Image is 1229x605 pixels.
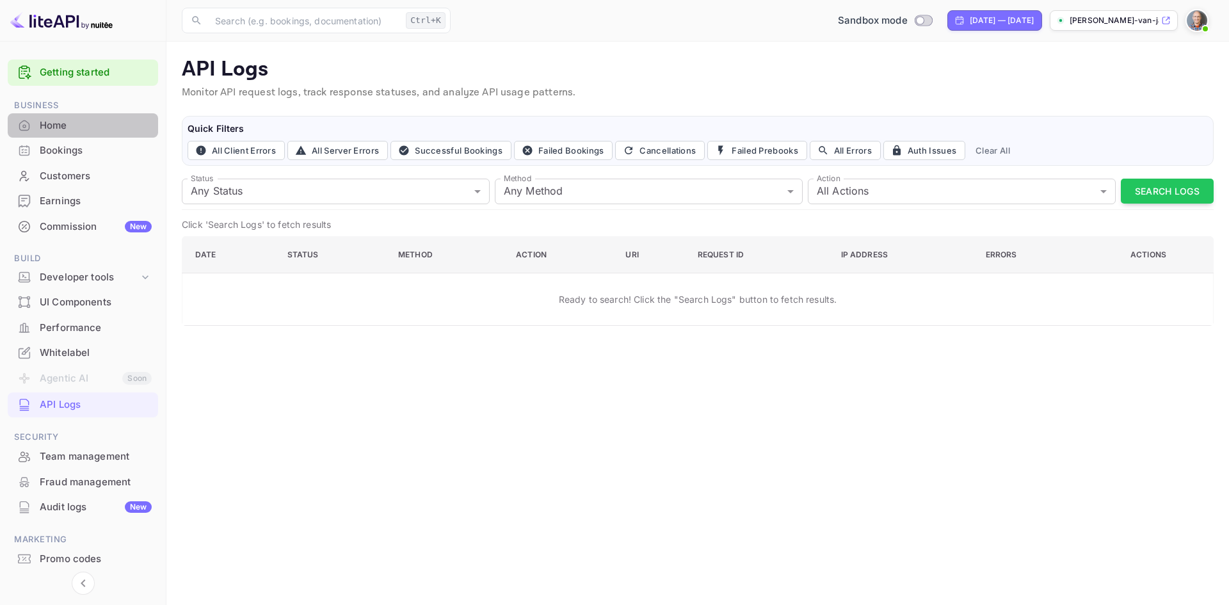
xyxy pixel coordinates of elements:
[40,500,152,515] div: Audit logs
[40,295,152,310] div: UI Components
[559,293,837,306] p: Ready to search! Click the "Search Logs" button to fetch results.
[514,141,613,160] button: Failed Bookings
[506,236,615,273] th: Action
[687,236,831,273] th: Request ID
[40,475,152,490] div: Fraud management
[831,236,976,273] th: IP Address
[1121,179,1214,204] button: Search Logs
[182,218,1214,231] p: Click 'Search Logs' to fetch results
[808,179,1116,204] div: All Actions
[182,85,1214,101] p: Monitor API request logs, track response statuses, and analyze API usage patterns.
[495,179,803,204] div: Any Method
[8,392,158,417] div: API Logs
[8,214,158,239] div: CommissionNew
[8,430,158,444] span: Security
[40,220,152,234] div: Commission
[207,8,401,33] input: Search (e.g. bookings, documentation)
[125,501,152,513] div: New
[125,221,152,232] div: New
[40,270,139,285] div: Developer tools
[40,398,152,412] div: API Logs
[388,236,506,273] th: Method
[72,572,95,595] button: Collapse navigation
[8,164,158,189] div: Customers
[8,547,158,570] a: Promo codes
[8,444,158,469] div: Team management
[8,252,158,266] span: Build
[8,495,158,520] div: Audit logsNew
[707,141,807,160] button: Failed Prebooks
[838,13,908,28] span: Sandbox mode
[40,169,152,184] div: Customers
[8,189,158,214] div: Earnings
[1187,10,1207,31] img: Neville van Jaarsveld
[8,495,158,519] a: Audit logsNew
[40,321,152,335] div: Performance
[810,141,881,160] button: All Errors
[8,470,158,495] div: Fraud management
[40,118,152,133] div: Home
[40,65,152,80] a: Getting started
[8,470,158,494] a: Fraud management
[8,60,158,86] div: Getting started
[191,173,213,184] label: Status
[182,179,490,204] div: Any Status
[8,99,158,113] span: Business
[817,173,840,184] label: Action
[8,547,158,572] div: Promo codes
[40,552,152,567] div: Promo codes
[976,236,1086,273] th: Errors
[8,164,158,188] a: Customers
[970,15,1034,26] div: [DATE] — [DATE]
[8,290,158,315] div: UI Components
[615,236,687,273] th: URI
[188,122,1208,136] h6: Quick Filters
[8,316,158,341] div: Performance
[182,236,277,273] th: Date
[1086,236,1213,273] th: Actions
[8,444,158,468] a: Team management
[40,194,152,209] div: Earnings
[8,138,158,162] a: Bookings
[40,449,152,464] div: Team management
[8,290,158,314] a: UI Components
[1070,15,1159,26] p: [PERSON_NAME]-van-jaarsveld-...
[277,236,388,273] th: Status
[833,13,937,28] div: Switch to Production mode
[182,57,1214,83] p: API Logs
[8,533,158,547] span: Marketing
[40,346,152,360] div: Whitelabel
[8,316,158,339] a: Performance
[10,10,113,31] img: LiteAPI logo
[504,173,531,184] label: Method
[40,143,152,158] div: Bookings
[8,341,158,366] div: Whitelabel
[390,141,511,160] button: Successful Bookings
[615,141,705,160] button: Cancellations
[8,113,158,137] a: Home
[8,392,158,416] a: API Logs
[8,266,158,289] div: Developer tools
[8,214,158,238] a: CommissionNew
[8,341,158,364] a: Whitelabel
[287,141,388,160] button: All Server Errors
[406,12,446,29] div: Ctrl+K
[883,141,965,160] button: Auth Issues
[8,113,158,138] div: Home
[8,138,158,163] div: Bookings
[970,141,1015,160] button: Clear All
[188,141,285,160] button: All Client Errors
[8,189,158,213] a: Earnings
